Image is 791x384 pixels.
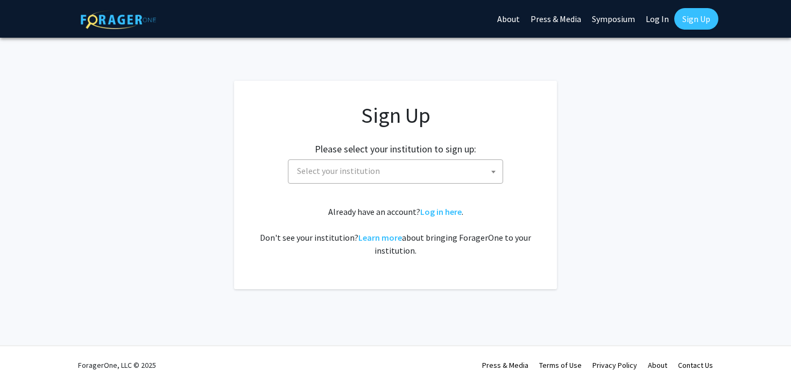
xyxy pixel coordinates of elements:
a: Privacy Policy [592,360,637,370]
a: About [648,360,667,370]
a: Terms of Use [539,360,582,370]
span: Select your institution [293,160,503,182]
img: ForagerOne Logo [81,10,156,29]
h2: Please select your institution to sign up: [315,143,476,155]
span: Select your institution [297,165,380,176]
a: Sign Up [674,8,718,30]
a: Press & Media [482,360,528,370]
span: Select your institution [288,159,503,184]
a: Log in here [420,206,462,217]
a: Contact Us [678,360,713,370]
div: Already have an account? . Don't see your institution? about bringing ForagerOne to your institut... [256,205,535,257]
div: ForagerOne, LLC © 2025 [78,346,156,384]
a: Learn more about bringing ForagerOne to your institution [358,232,402,243]
h1: Sign Up [256,102,535,128]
